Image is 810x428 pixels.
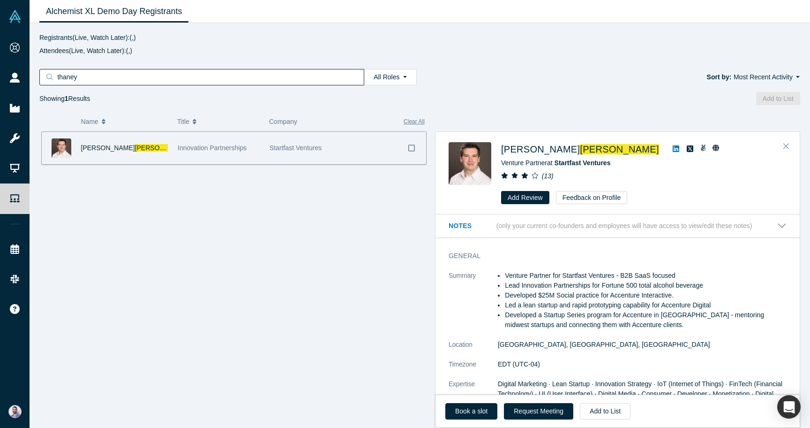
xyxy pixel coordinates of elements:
span: [PERSON_NAME] [580,144,659,154]
li: Developed $25M Social practice for Accenture Interactive. [505,290,787,300]
span: Innovation Partnerships [178,144,247,152]
p: (Live, Watch Later): ( , ) [39,46,800,56]
p: (only your current co-founders and employees will have access to view/edit these notes) [496,222,752,230]
button: Close [779,139,793,154]
li: Venture Partner for Startfast Ventures - B2B SaaS focused [505,271,787,281]
img: Alchemist Vault Logo [8,10,22,23]
span: Company [269,118,297,125]
li: Lead Innovation Partnerships for Fortune 500 total alcohol beverage [505,281,787,290]
span: Digital Marketing · Lean Startup · Innovation Strategy · IoT (Internet of Things) · FinTech (Fina... [498,380,782,407]
dt: Timezone [449,359,498,379]
li: Developed a Startup Series program for Accenture in [GEOGRAPHIC_DATA] - mentoring midwest startup... [505,310,787,330]
div: Showing [39,92,90,105]
span: [PERSON_NAME] [81,144,135,152]
button: Title [177,112,259,131]
button: Notes (only your current co-founders and employees will have access to view/edit these notes) [449,221,787,231]
button: Most Recent Activity [733,72,800,83]
a: [PERSON_NAME][PERSON_NAME] [81,144,189,152]
span: [PERSON_NAME] [135,144,189,152]
strong: Attendees [39,47,69,54]
strong: 1 [65,95,68,102]
button: All Roles [364,69,416,85]
span: Results [65,95,90,102]
img: Michael Thaney's Profile Image [449,142,491,185]
button: Bookmark [397,132,426,164]
li: Led a lean startup and rapid prototyping capability for Accenture Digital [505,300,787,310]
button: Add to List [756,92,800,105]
button: Add Review [501,191,549,204]
a: Startfast Ventures [555,159,611,167]
dd: [GEOGRAPHIC_DATA], [GEOGRAPHIC_DATA], [GEOGRAPHIC_DATA] [498,340,787,350]
button: Name [81,112,168,131]
h3: Notes [449,221,495,231]
a: Book a slot [445,403,497,420]
button: Request Meeting [504,403,573,420]
img: Michael Thaney's Profile Image [52,138,71,158]
span: Title [177,112,189,131]
strong: Sort by: [707,73,732,81]
dt: Summary [449,271,498,340]
strong: Registrants [39,34,73,41]
p: (Live, Watch Later): ( , ) [39,33,800,43]
span: Name [81,112,98,131]
i: ( 13 ) [542,172,554,180]
dt: Expertise [449,379,498,419]
button: Add to List [580,403,630,420]
dd: EDT (UTC-04) [498,359,787,369]
input: Search by name, title, company, summary, expertise, investment criteria or topics of focus [56,71,354,83]
dt: Location [449,340,498,359]
button: Feedback on Profile [556,191,628,204]
img: Sam Jadali's Account [8,405,22,418]
span: [PERSON_NAME] [501,144,580,154]
span: Startfast Ventures [270,144,322,152]
button: Clear All [404,112,425,131]
span: Venture Partner at [501,159,610,167]
h3: General [449,251,773,261]
a: [PERSON_NAME][PERSON_NAME] [501,144,659,154]
a: Alchemist XL Demo Day Registrants [39,0,188,23]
